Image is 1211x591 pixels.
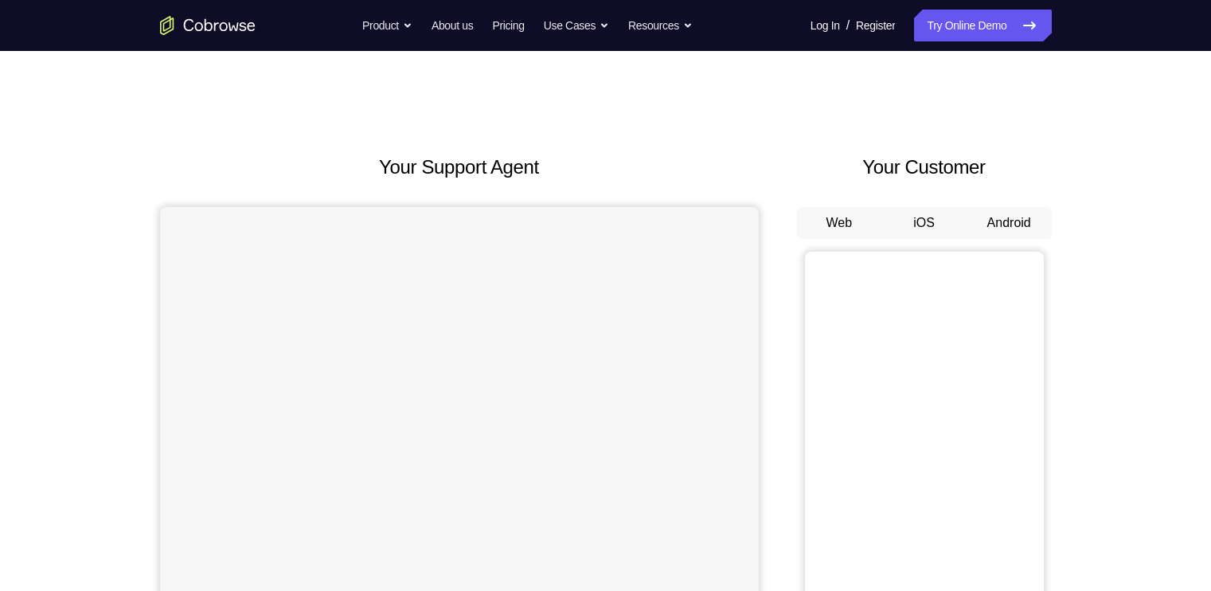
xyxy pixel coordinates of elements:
[797,207,882,239] button: Web
[432,10,473,41] a: About us
[544,10,609,41] button: Use Cases
[160,16,256,35] a: Go to the home page
[811,10,840,41] a: Log In
[362,10,412,41] button: Product
[856,10,895,41] a: Register
[492,10,524,41] a: Pricing
[914,10,1051,41] a: Try Online Demo
[881,207,967,239] button: iOS
[846,16,850,35] span: /
[967,207,1052,239] button: Android
[160,153,759,182] h2: Your Support Agent
[797,153,1052,182] h2: Your Customer
[628,10,693,41] button: Resources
